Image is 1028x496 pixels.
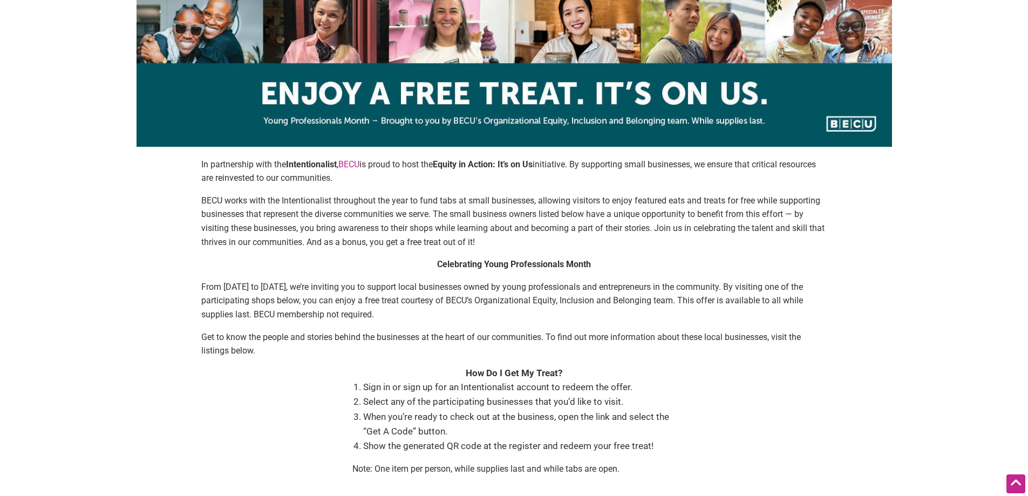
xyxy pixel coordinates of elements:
strong: Intentionalist [286,159,337,169]
strong: Celebrating Young Professionals Month [437,259,591,269]
li: Sign in or sign up for an Intentionalist account to redeem the offer. [363,380,676,395]
p: In partnership with the , is proud to host the initiative. By supporting small businesses, we ens... [201,158,827,185]
strong: How Do I Get My Treat? [466,368,562,378]
li: Select any of the participating businesses that you’d like to visit. [363,395,676,409]
li: Show the generated QR code at the register and redeem your free treat! [363,439,676,453]
p: From [DATE] to [DATE], we’re inviting you to support local businesses owned by young professional... [201,280,827,322]
a: BECU [338,159,359,169]
div: Scroll Back to Top [1006,474,1025,493]
strong: Equity in Action: It’s on Us [433,159,533,169]
p: BECU works with the Intentionalist throughout the year to fund tabs at small businesses, allowing... [201,194,827,249]
p: Get to know the people and stories behind the businesses at the heart of our communities. To find... [201,330,827,358]
li: When you’re ready to check out at the business, open the link and select the “Get A Code” button. [363,410,676,439]
p: Note: One item per person, while supplies last and while tabs are open. [352,462,676,476]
